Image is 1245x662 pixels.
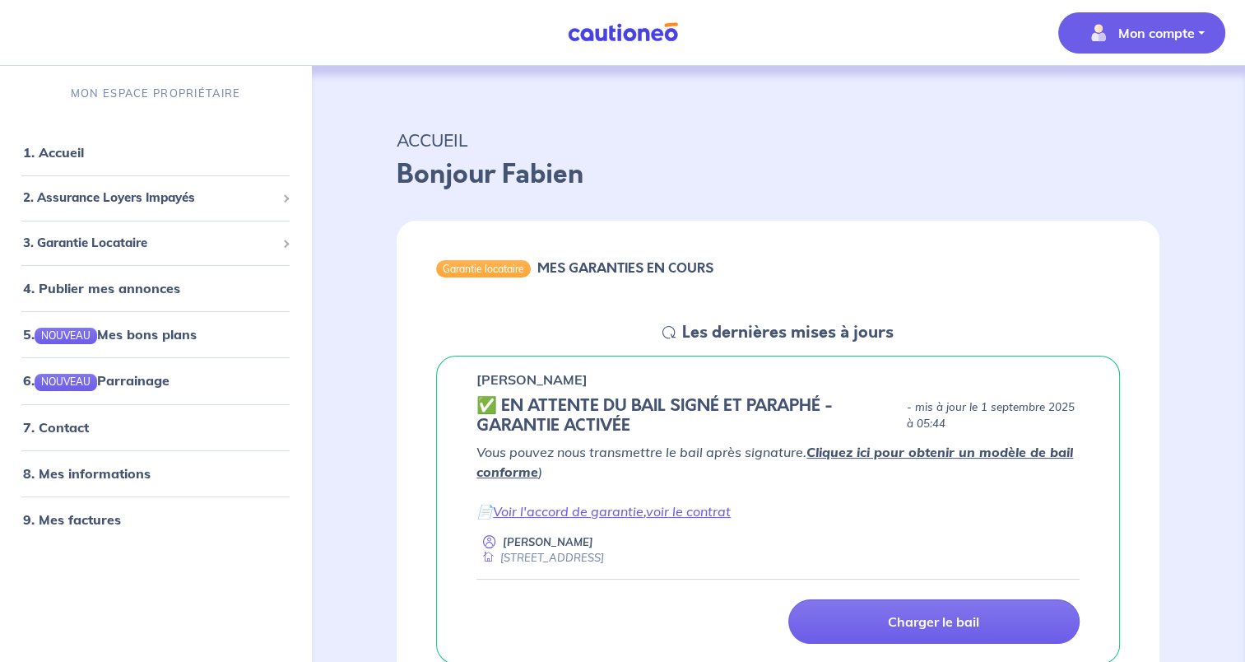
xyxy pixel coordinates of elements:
div: state: CONTRACT-SIGNED, Context: IN-LANDLORD,IS-GL-CAUTION-IN-LANDLORD [476,396,1080,436]
p: Bonjour Fabien [397,155,1159,194]
div: 9. Mes factures [7,503,304,536]
img: illu_account_valid_menu.svg [1085,20,1112,46]
a: 8. Mes informations [23,465,151,482]
em: 📄 , [476,503,731,520]
div: 5.NOUVEAUMes bons plans [7,319,304,352]
a: Cliquez ici pour obtenir un modèle de bail conforme [476,444,1073,480]
span: 2. Assurance Loyers Impayés [23,189,276,208]
p: MON ESPACE PROPRIÉTAIRE [71,86,240,101]
p: ACCUEIL [397,125,1159,155]
p: Charger le bail [888,613,979,630]
p: [PERSON_NAME] [503,534,593,550]
h5: Les dernières mises à jours [682,323,894,343]
a: 6.NOUVEAUParrainage [23,373,170,389]
div: Garantie locataire [436,260,531,277]
a: 4. Publier mes annonces [23,281,180,297]
div: 7. Contact [7,411,304,444]
a: 5.NOUVEAUMes bons plans [23,327,197,343]
div: 3. Garantie Locataire [7,227,304,259]
div: [STREET_ADDRESS] [476,550,604,566]
div: 6.NOUVEAUParrainage [7,365,304,398]
img: Cautioneo [561,22,685,43]
h6: MES GARANTIES EN COURS [537,260,713,276]
a: voir le contrat [646,503,731,520]
p: - mis à jour le 1 septembre 2025 à 05:44 [907,399,1080,432]
a: Charger le bail [788,599,1080,644]
div: 2. Assurance Loyers Impayés [7,183,304,215]
a: 1. Accueil [23,145,84,161]
p: Mon compte [1118,23,1195,43]
em: Vous pouvez nous transmettre le bail après signature. ) [476,444,1073,480]
h5: ✅️️️ EN ATTENTE DU BAIL SIGNÉ ET PARAPHÉ - GARANTIE ACTIVÉE [476,396,900,436]
a: 9. Mes factures [23,511,121,528]
button: illu_account_valid_menu.svgMon compte [1058,12,1225,54]
div: 4. Publier mes annonces [7,273,304,305]
p: [PERSON_NAME] [476,370,588,389]
a: 7. Contact [23,419,89,436]
span: 3. Garantie Locataire [23,234,276,253]
div: 8. Mes informations [7,457,304,490]
div: 1. Accueil [7,137,304,170]
a: Voir l'accord de garantie [493,503,643,520]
